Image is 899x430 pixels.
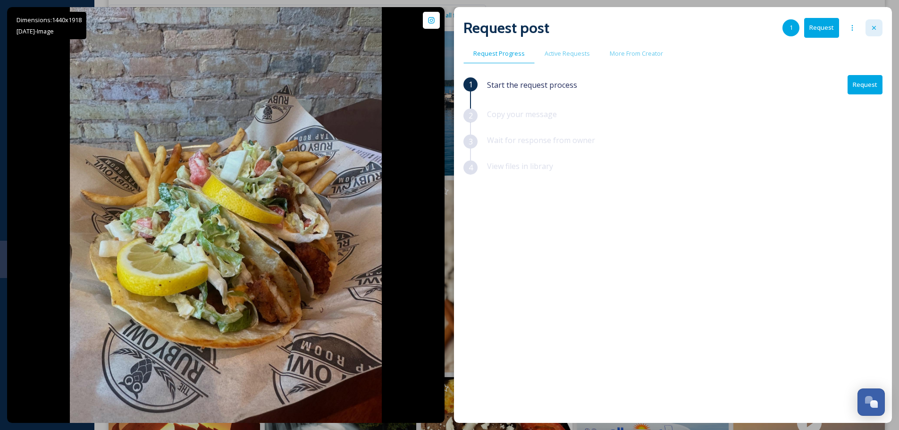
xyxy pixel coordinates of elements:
[469,79,473,90] span: 1
[487,79,577,91] span: Start the request process
[473,49,525,58] span: Request Progress
[790,23,793,32] span: 1
[469,110,473,121] span: 2
[804,18,839,37] button: Request
[857,388,885,416] button: Open Chat
[848,75,882,94] button: Request
[469,162,473,173] span: 4
[487,161,553,171] span: View files in library
[487,109,557,119] span: Copy your message
[610,49,663,58] span: More From Creator
[17,16,82,24] span: Dimensions: 1440 x 1918
[545,49,590,58] span: Active Requests
[17,27,54,35] span: [DATE] - Image
[463,17,549,39] h2: Request post
[70,7,382,423] img: We hope everyone had a safe and enjoyable Labor Day weekend! Join us this week for our Po’boy Per...
[487,135,595,145] span: Wait for response from owner
[469,136,473,147] span: 3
